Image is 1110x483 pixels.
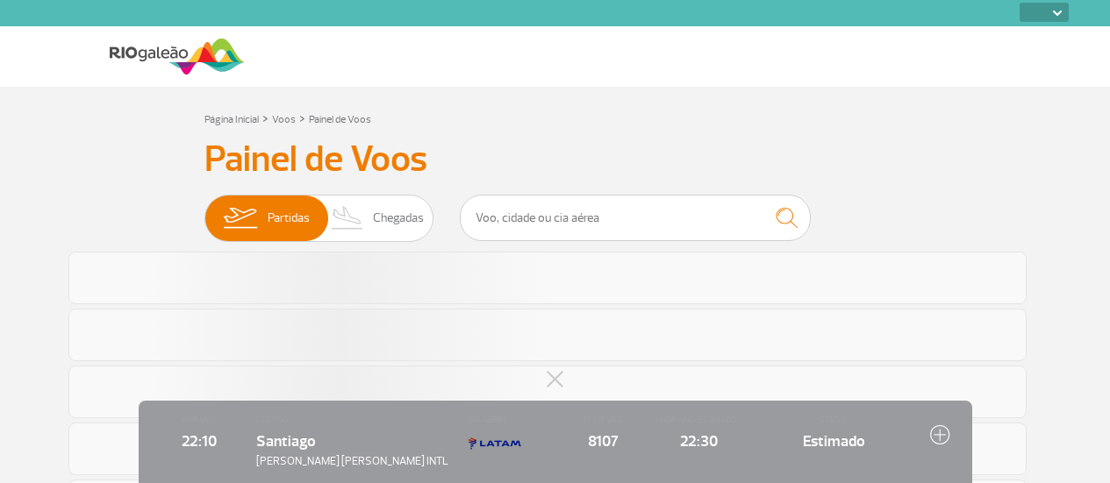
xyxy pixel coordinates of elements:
[161,414,239,426] span: HORÁRIO
[212,195,268,241] img: slider-embarque
[161,430,239,452] span: 22:10
[299,108,305,128] a: >
[262,108,269,128] a: >
[373,195,424,241] span: Chegadas
[564,414,642,426] span: Nº DO VOO
[204,113,259,126] a: Página Inicial
[268,195,310,241] span: Partidas
[256,453,452,470] span: [PERSON_NAME] [PERSON_NAME] INTL
[564,430,642,452] span: 8107
[469,414,547,426] span: CIA AÉREA
[272,113,296,126] a: Voos
[460,195,811,241] input: Voo, cidade ou cia aérea
[756,430,912,452] span: Estimado
[256,431,316,451] span: Santiago
[309,113,371,126] a: Painel de Voos
[756,414,912,426] span: STATUS
[256,414,452,426] span: DESTINO
[660,430,738,452] span: 22:30
[204,138,906,181] h3: Painel de Voos
[322,195,374,241] img: slider-desembarque
[660,414,738,426] span: HORÁRIO ESTIMADO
